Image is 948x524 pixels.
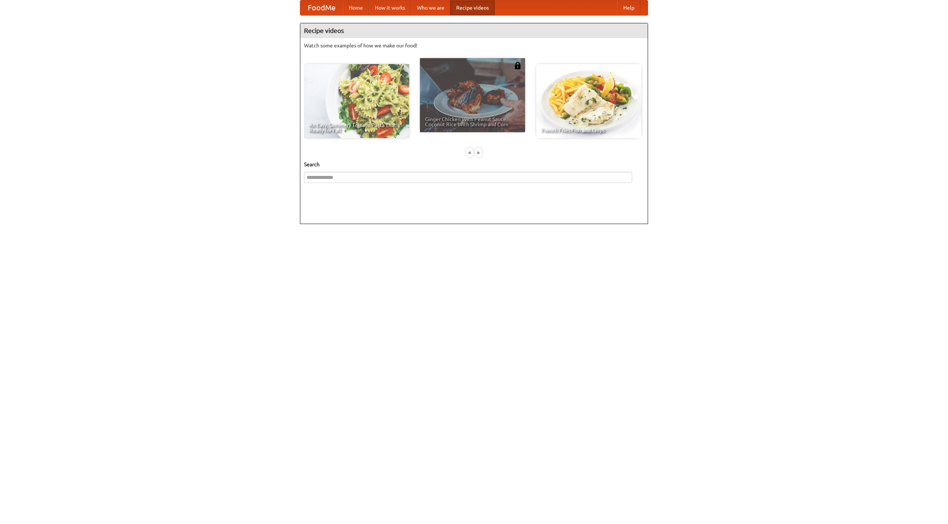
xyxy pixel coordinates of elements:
[617,0,640,15] a: Help
[466,148,473,157] div: «
[304,64,409,138] a: An Easy, Summery Tomato Pasta That's Ready for Fall
[514,62,521,69] img: 483408.png
[304,161,644,168] h5: Search
[450,0,495,15] a: Recipe videos
[304,42,644,49] p: Watch some examples of how we make our food!
[309,123,404,133] span: An Easy, Summery Tomato Pasta That's Ready for Fall
[343,0,369,15] a: Home
[475,148,482,157] div: »
[411,0,450,15] a: Who we are
[300,0,343,15] a: FoodMe
[536,64,641,138] a: French Fries Fish and Chips
[300,23,648,38] h4: Recipe videos
[369,0,411,15] a: How it works
[541,128,636,133] span: French Fries Fish and Chips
